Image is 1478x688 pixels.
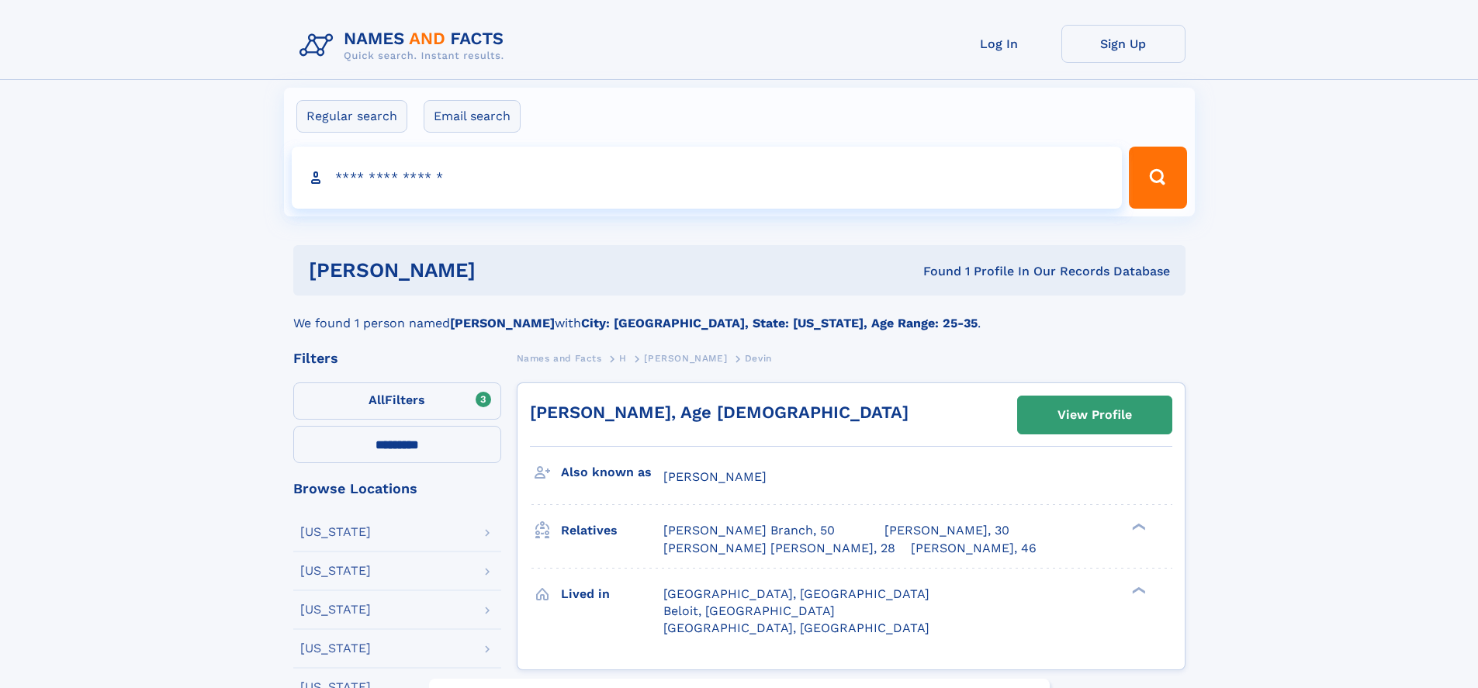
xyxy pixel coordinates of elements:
[296,100,407,133] label: Regular search
[663,586,929,601] span: [GEOGRAPHIC_DATA], [GEOGRAPHIC_DATA]
[561,517,663,544] h3: Relatives
[530,403,909,422] a: [PERSON_NAME], Age [DEMOGRAPHIC_DATA]
[293,382,501,420] label: Filters
[663,469,767,484] span: [PERSON_NAME]
[1129,147,1186,209] button: Search Button
[561,581,663,607] h3: Lived in
[300,526,371,538] div: [US_STATE]
[644,353,727,364] span: [PERSON_NAME]
[292,147,1123,209] input: search input
[369,392,385,407] span: All
[1061,25,1186,63] a: Sign Up
[293,482,501,496] div: Browse Locations
[663,540,895,557] a: [PERSON_NAME] [PERSON_NAME], 28
[663,621,929,635] span: [GEOGRAPHIC_DATA], [GEOGRAPHIC_DATA]
[663,522,835,539] a: [PERSON_NAME] Branch, 50
[300,642,371,655] div: [US_STATE]
[293,296,1186,333] div: We found 1 person named with .
[561,459,663,486] h3: Also known as
[293,351,501,365] div: Filters
[1128,522,1147,532] div: ❯
[517,348,602,368] a: Names and Facts
[884,522,1009,539] a: [PERSON_NAME], 30
[300,603,371,616] div: [US_STATE]
[1018,396,1172,434] a: View Profile
[699,263,1170,280] div: Found 1 Profile In Our Records Database
[619,353,627,364] span: H
[619,348,627,368] a: H
[745,353,772,364] span: Devin
[309,261,700,280] h1: [PERSON_NAME]
[450,316,555,330] b: [PERSON_NAME]
[424,100,521,133] label: Email search
[644,348,727,368] a: [PERSON_NAME]
[663,603,835,618] span: Beloit, [GEOGRAPHIC_DATA]
[911,540,1037,557] a: [PERSON_NAME], 46
[300,565,371,577] div: [US_STATE]
[1128,585,1147,595] div: ❯
[581,316,978,330] b: City: [GEOGRAPHIC_DATA], State: [US_STATE], Age Range: 25-35
[937,25,1061,63] a: Log In
[293,25,517,67] img: Logo Names and Facts
[1057,397,1132,433] div: View Profile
